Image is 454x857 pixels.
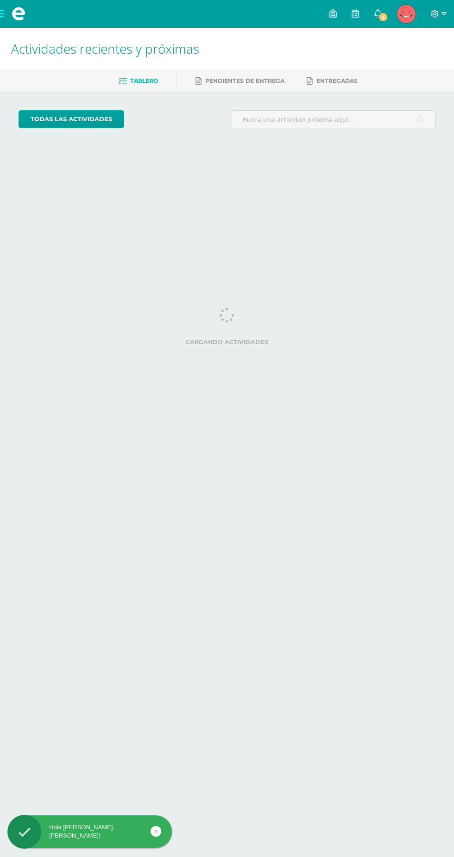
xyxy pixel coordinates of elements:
[378,12,388,22] span: 3
[130,77,158,84] span: Tablero
[195,74,284,88] a: Pendientes de entrega
[231,111,435,129] input: Busca una actividad próxima aquí...
[19,339,435,346] label: Cargando actividades
[19,110,124,128] a: todas las Actividades
[316,77,358,84] span: Entregadas
[7,823,172,840] div: Hola [PERSON_NAME], [PERSON_NAME]!
[11,40,199,57] span: Actividades recientes y próximas
[307,74,358,88] a: Entregadas
[397,5,416,23] img: ce3481198234839f86e7f1545ed07784.png
[205,77,284,84] span: Pendientes de entrega
[119,74,158,88] a: Tablero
